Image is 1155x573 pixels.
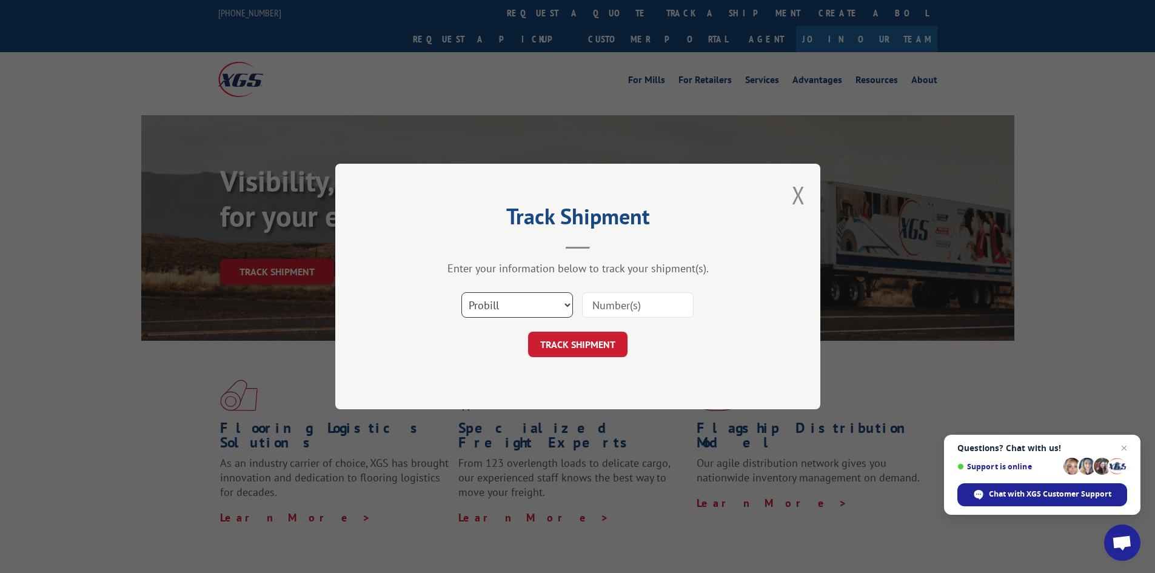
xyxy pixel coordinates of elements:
button: TRACK SHIPMENT [528,332,628,357]
span: Support is online [957,462,1059,471]
h2: Track Shipment [396,208,760,231]
div: Open chat [1104,524,1140,561]
button: Close modal [792,179,805,211]
div: Chat with XGS Customer Support [957,483,1127,506]
div: Enter your information below to track your shipment(s). [396,261,760,275]
span: Questions? Chat with us! [957,443,1127,453]
span: Close chat [1117,441,1131,455]
span: Chat with XGS Customer Support [989,489,1111,500]
input: Number(s) [582,292,694,318]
